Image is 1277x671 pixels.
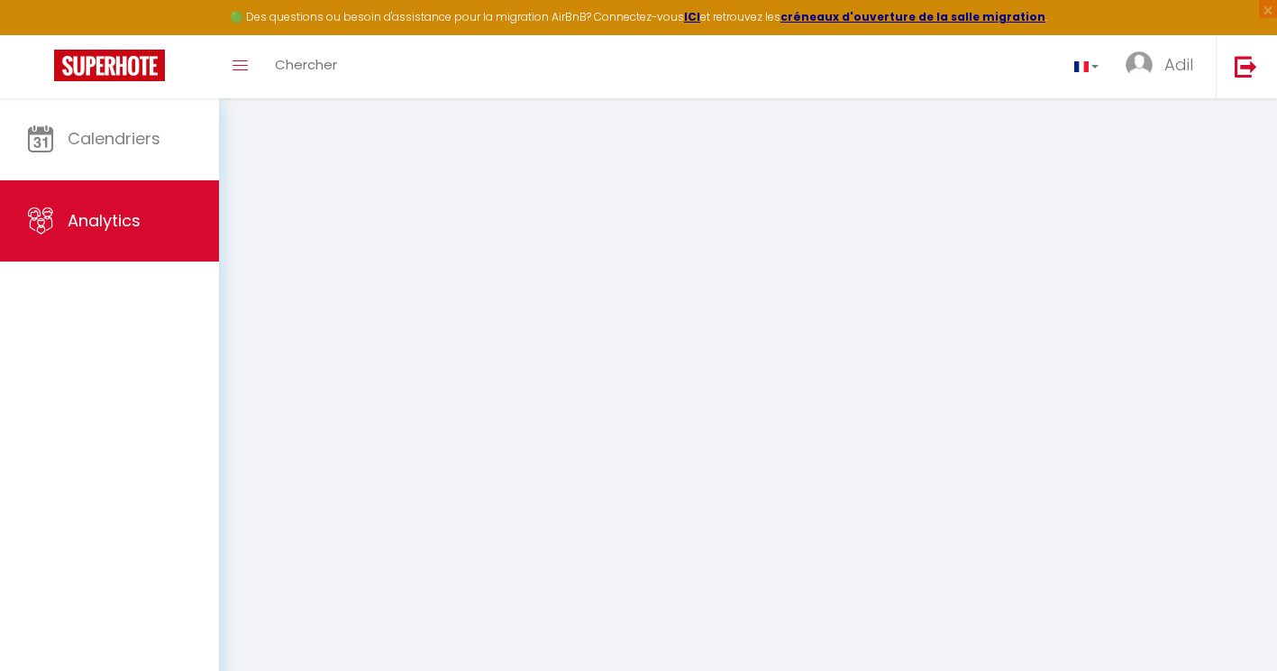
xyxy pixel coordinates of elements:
[1200,590,1263,657] iframe: Chat
[261,35,351,98] a: Chercher
[275,55,337,74] span: Chercher
[1112,35,1216,98] a: ... Adil
[14,7,68,61] button: Ouvrir le widget de chat LiveChat
[68,127,160,150] span: Calendriers
[684,9,700,24] a: ICI
[54,50,165,81] img: Super Booking
[1164,53,1193,76] span: Adil
[1126,51,1153,78] img: ...
[68,209,141,232] span: Analytics
[780,9,1045,24] a: créneaux d'ouverture de la salle migration
[1235,55,1257,78] img: logout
